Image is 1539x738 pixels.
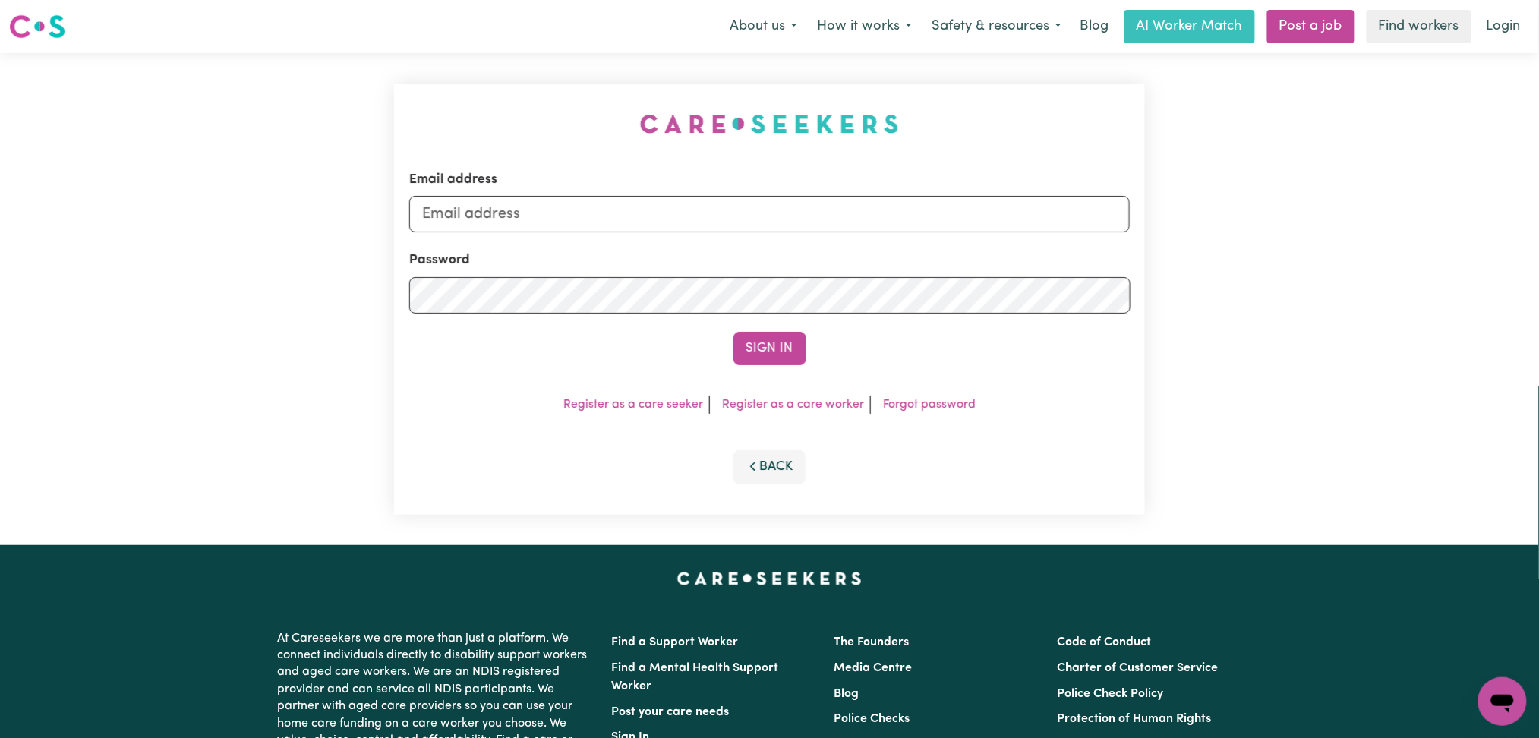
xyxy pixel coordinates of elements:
[733,332,806,365] button: Sign In
[1267,10,1355,43] a: Post a job
[1057,688,1163,700] a: Police Check Policy
[9,9,65,44] a: Careseekers logo
[834,662,913,674] a: Media Centre
[409,196,1131,232] input: Email address
[563,399,703,411] a: Register as a care seeker
[1367,10,1471,43] a: Find workers
[733,450,806,484] button: Back
[612,662,779,692] a: Find a Mental Health Support Worker
[720,11,807,43] button: About us
[1478,10,1530,43] a: Login
[922,11,1071,43] button: Safety & resources
[9,13,65,40] img: Careseekers logo
[834,636,910,648] a: The Founders
[1057,636,1151,648] a: Code of Conduct
[409,170,497,190] label: Email address
[807,11,922,43] button: How it works
[1057,713,1211,725] a: Protection of Human Rights
[612,706,730,718] a: Post your care needs
[1057,662,1218,674] a: Charter of Customer Service
[722,399,864,411] a: Register as a care worker
[834,713,910,725] a: Police Checks
[409,251,470,270] label: Password
[834,688,859,700] a: Blog
[612,636,739,648] a: Find a Support Worker
[883,399,976,411] a: Forgot password
[1071,10,1118,43] a: Blog
[1124,10,1255,43] a: AI Worker Match
[1478,677,1527,726] iframe: Button to launch messaging window
[677,572,862,585] a: Careseekers home page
